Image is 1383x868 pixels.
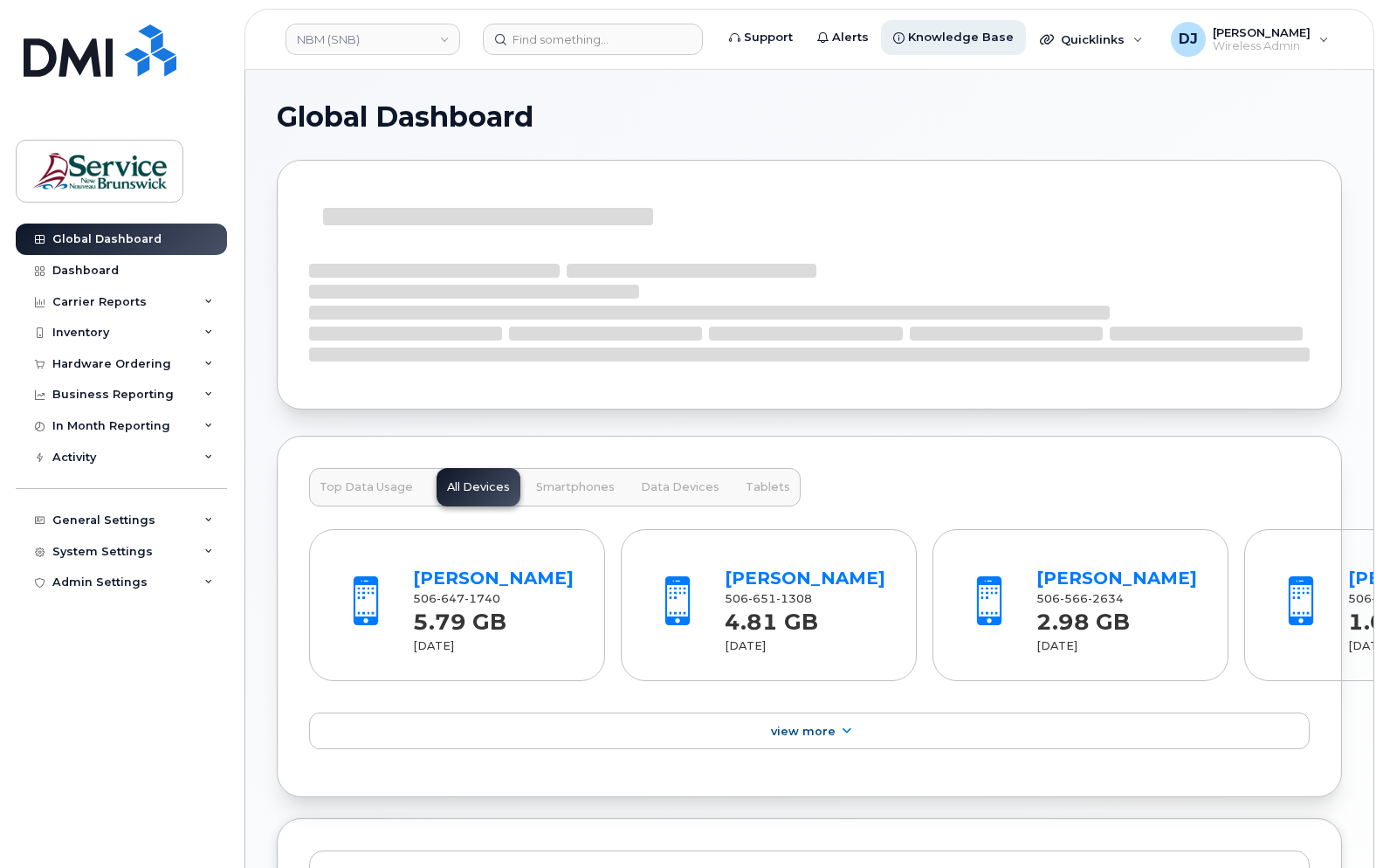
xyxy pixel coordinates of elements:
span: 647 [437,592,464,605]
span: 1308 [776,592,812,605]
span: View More [771,725,836,738]
span: 506 [413,592,500,605]
span: 506 [725,592,812,605]
a: [PERSON_NAME] [725,568,885,589]
strong: 4.81 GB [725,599,818,635]
div: [DATE] [1036,638,1197,654]
h1: Global Dashboard [277,101,1342,132]
strong: 5.79 GB [413,599,506,635]
span: Tablets [746,480,790,494]
span: Data Devices [641,480,719,494]
button: Tablets [735,468,801,506]
button: Top Data Usage [309,468,423,506]
strong: 2.98 GB [1036,599,1130,635]
a: [PERSON_NAME] [1036,568,1197,589]
span: 2634 [1088,592,1124,605]
div: [DATE] [413,638,574,654]
span: 566 [1060,592,1088,605]
span: Top Data Usage [320,480,413,494]
button: Smartphones [526,468,625,506]
span: 651 [748,592,776,605]
span: 506 [1036,592,1124,605]
span: 1740 [464,592,500,605]
div: [DATE] [725,638,885,654]
span: Smartphones [536,480,615,494]
a: View More [309,713,1310,749]
a: [PERSON_NAME] [413,568,574,589]
button: Data Devices [630,468,730,506]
